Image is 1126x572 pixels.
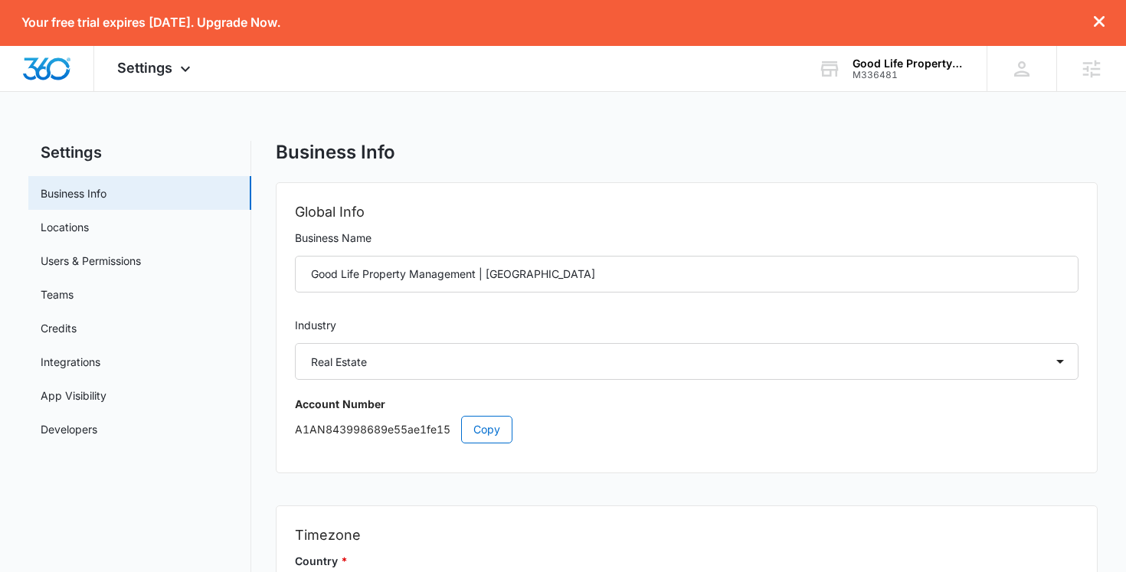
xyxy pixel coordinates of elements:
[295,230,1079,247] label: Business Name
[21,15,280,30] p: Your free trial expires [DATE]. Upgrade Now.
[853,70,964,80] div: account id
[295,553,1079,570] label: Country
[295,317,1079,334] label: Industry
[41,286,74,302] a: Teams
[28,141,251,164] h2: Settings
[41,354,100,370] a: Integrations
[461,416,512,443] button: Copy
[295,397,385,410] strong: Account Number
[41,320,77,336] a: Credits
[117,60,172,76] span: Settings
[295,201,1079,223] h2: Global Info
[473,421,500,438] span: Copy
[295,525,1079,546] h2: Timezone
[41,253,141,269] a: Users & Permissions
[94,46,218,91] div: Settings
[41,219,89,235] a: Locations
[295,416,1079,443] p: A1AN843998689e55ae1fe15
[41,421,97,437] a: Developers
[276,141,395,164] h1: Business Info
[41,387,106,404] a: App Visibility
[853,57,964,70] div: account name
[41,185,106,201] a: Business Info
[1094,15,1105,30] button: dismiss this dialog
